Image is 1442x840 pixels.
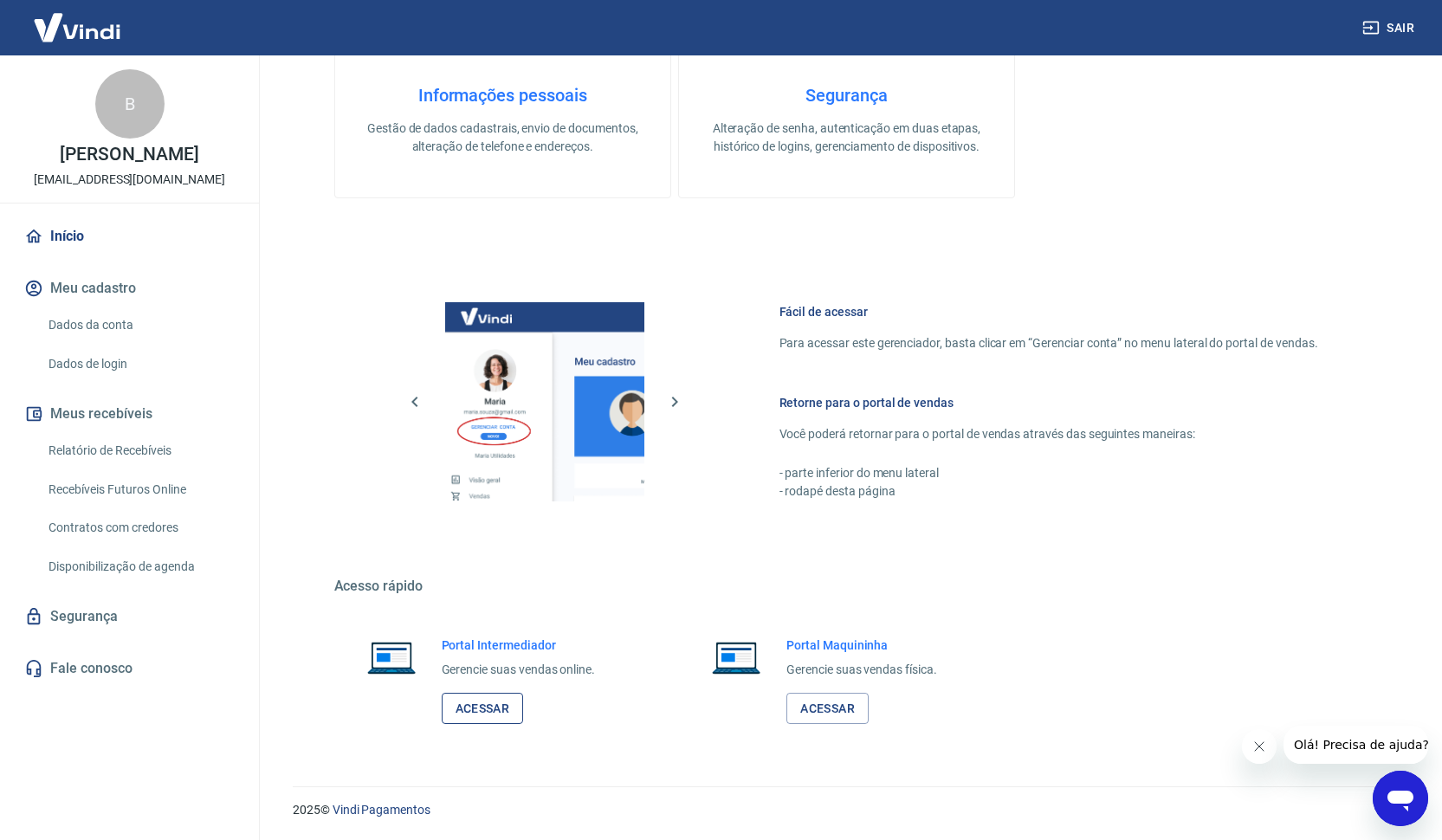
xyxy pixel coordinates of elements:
[21,649,238,688] a: Fale conosco
[42,307,238,343] a: Dados da conta
[707,85,986,106] h4: Segurança
[42,346,238,382] a: Dados de login
[442,693,524,725] a: Acessar
[34,171,225,189] p: [EMAIL_ADDRESS][DOMAIN_NAME]
[779,482,1318,501] p: - rodapé desta página
[442,661,596,679] p: Gerencie suas vendas online.
[779,425,1318,443] p: Você poderá retornar para o portal de vendas através das seguintes maneiras:
[1284,726,1428,764] iframe: Message from company
[779,464,1318,482] p: - parte inferior do menu lateral
[442,636,596,654] h6: Portal Intermediador
[21,269,238,307] button: Meu cadastro
[42,549,238,585] a: Disponibilização de agenda
[779,394,1318,411] h6: Retorne para o portal de vendas
[21,395,238,433] button: Meus recebíveis
[445,302,644,501] img: Imagem da dashboard mostrando o botão de gerenciar conta na sidebar no lado esquerdo
[293,801,1400,819] p: 2025 ©
[1242,729,1277,764] iframe: Close message
[21,1,133,54] img: Vindi
[700,636,773,678] img: Imagem de um notebook aberto
[10,12,145,26] span: Olá! Precisa de ajuda?
[21,217,238,255] a: Início
[1359,12,1421,44] button: Sair
[786,636,937,654] h6: Portal Maquininha
[334,578,1360,595] h5: Acesso rápido
[786,693,869,725] a: Acessar
[363,120,643,156] p: Gestão de dados cadastrais, envio de documentos, alteração de telefone e endereços.
[786,661,937,679] p: Gerencie suas vendas física.
[42,472,238,507] a: Recebíveis Futuros Online
[779,303,1318,320] h6: Fácil de acessar
[95,69,165,139] div: B
[779,334,1318,352] p: Para acessar este gerenciador, basta clicar em “Gerenciar conta” no menu lateral do portal de ven...
[363,85,643,106] h4: Informações pessoais
[42,433,238,468] a: Relatório de Recebíveis
[21,598,238,636] a: Segurança
[60,145,198,164] p: [PERSON_NAME]
[707,120,986,156] p: Alteração de senha, autenticação em duas etapas, histórico de logins, gerenciamento de dispositivos.
[1373,771,1428,826] iframe: Button to launch messaging window
[355,636,428,678] img: Imagem de um notebook aberto
[333,803,430,817] a: Vindi Pagamentos
[42,510,238,546] a: Contratos com credores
